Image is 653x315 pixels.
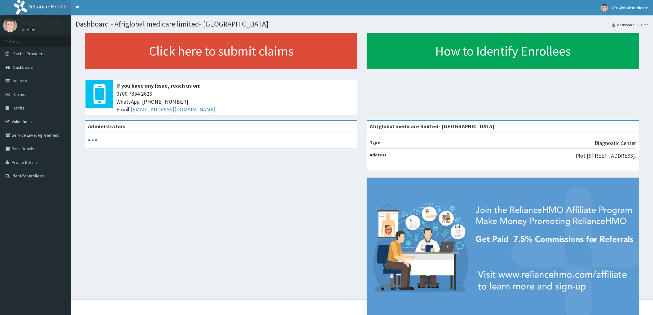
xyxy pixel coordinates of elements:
span: 0700 7354 2623 WhatsApp: [PHONE_NUMBER] Email: [116,90,354,114]
img: User Image [601,4,608,12]
p: Afriglobal medicare [22,20,69,26]
span: Switch Providers [13,51,45,56]
svg: audio-loading [88,136,97,145]
a: [EMAIL_ADDRESS][DOMAIN_NAME] [131,106,215,113]
a: Online [22,28,36,32]
p: Diagnostic Center [595,139,636,147]
span: Dashboard [13,64,33,70]
li: Here [635,22,648,27]
a: Click here to submit claims [85,33,357,69]
b: Administrators [88,123,125,130]
b: Type [370,139,380,145]
b: Address [370,152,386,158]
a: Dashboard [612,22,634,27]
p: Plot [STREET_ADDRESS]. [576,152,636,160]
span: Claims [13,92,25,97]
img: User Image [3,19,17,32]
b: If you have any issue, reach us on: [116,82,201,89]
span: Tariffs [13,105,24,111]
span: Afriglobal medicare [612,5,648,10]
h1: Dashboard - Afriglobal medicare limited- [GEOGRAPHIC_DATA] [76,20,648,28]
strong: Afriglobal medicare limited- [GEOGRAPHIC_DATA] [370,123,494,130]
a: How to Identify Enrollees [367,33,639,69]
